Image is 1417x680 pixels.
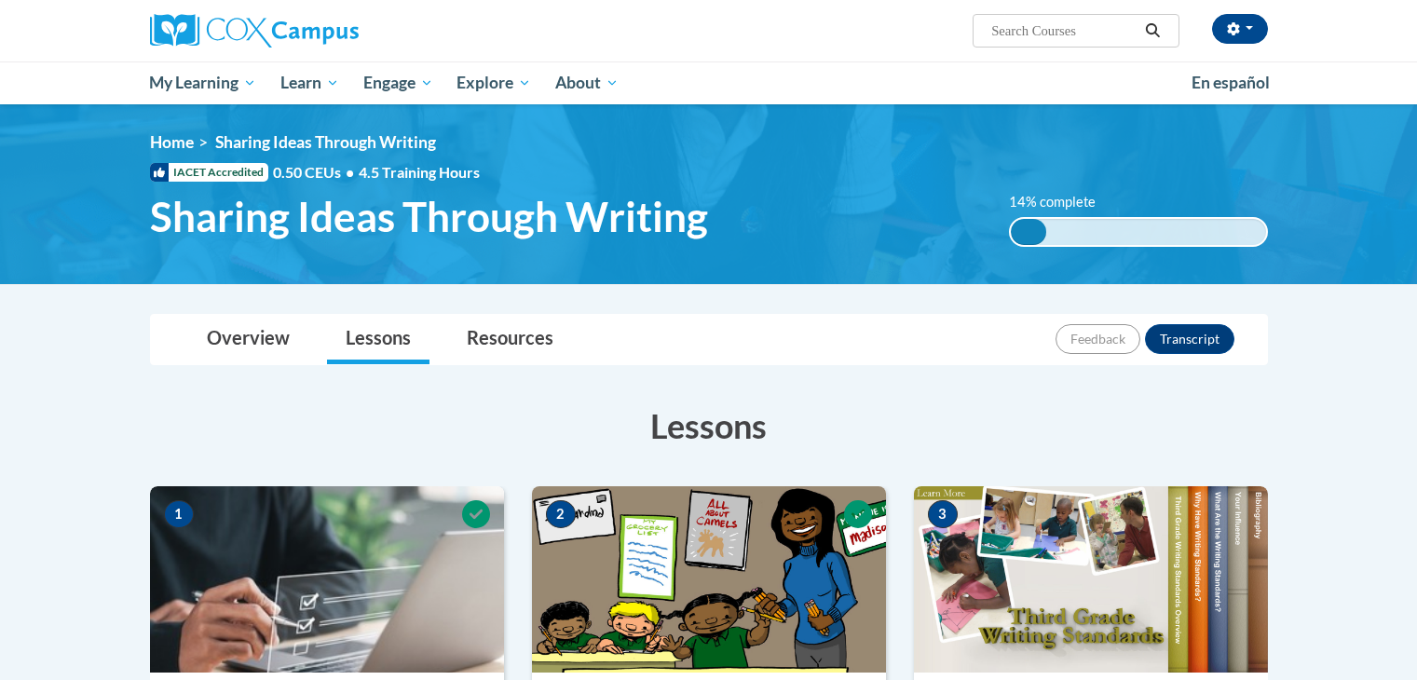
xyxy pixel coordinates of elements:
[532,486,886,673] img: Course Image
[346,163,354,181] span: •
[928,500,958,528] span: 3
[164,500,194,528] span: 1
[138,61,269,104] a: My Learning
[363,72,433,94] span: Engage
[555,72,619,94] span: About
[543,61,631,104] a: About
[1145,324,1234,354] button: Transcript
[1192,73,1270,92] span: En español
[273,162,359,183] span: 0.50 CEUs
[150,486,504,673] img: Course Image
[914,486,1268,673] img: Course Image
[149,72,256,94] span: My Learning
[280,72,339,94] span: Learn
[268,61,351,104] a: Learn
[1056,324,1140,354] button: Feedback
[150,132,194,152] a: Home
[1011,219,1046,245] div: 14% complete
[150,192,708,241] span: Sharing Ideas Through Writing
[1212,14,1268,44] button: Account Settings
[1179,63,1282,102] a: En español
[359,163,480,181] span: 4.5 Training Hours
[150,14,504,48] a: Cox Campus
[215,132,436,152] span: Sharing Ideas Through Writing
[188,315,308,364] a: Overview
[444,61,543,104] a: Explore
[327,315,429,364] a: Lessons
[150,163,268,182] span: IACET Accredited
[351,61,445,104] a: Engage
[1009,192,1116,212] label: 14% complete
[456,72,531,94] span: Explore
[150,14,359,48] img: Cox Campus
[448,315,572,364] a: Resources
[122,61,1296,104] div: Main menu
[1138,20,1166,42] button: Search
[989,20,1138,42] input: Search Courses
[150,402,1268,449] h3: Lessons
[546,500,576,528] span: 2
